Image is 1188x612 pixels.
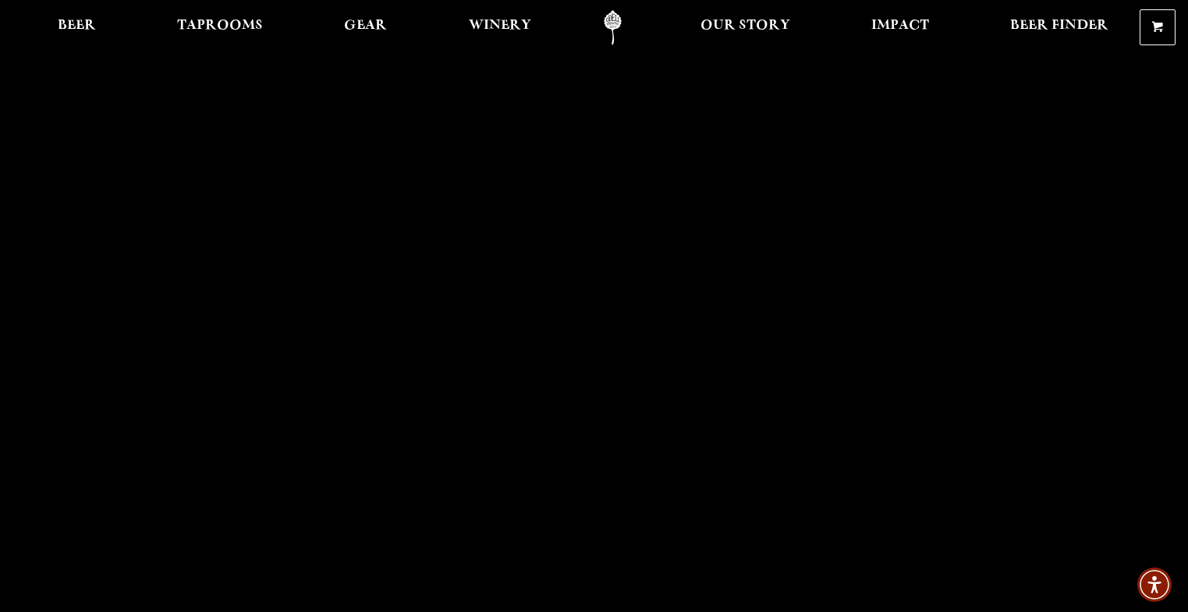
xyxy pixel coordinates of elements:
span: Our Story [700,20,790,32]
span: Beer [58,20,96,32]
span: Impact [871,20,929,32]
a: Winery [459,10,541,45]
span: Beer Finder [1010,20,1108,32]
a: Taprooms [167,10,273,45]
a: Beer [48,10,106,45]
a: Gear [334,10,397,45]
span: Taprooms [177,20,263,32]
a: Impact [861,10,939,45]
a: Beer Finder [1000,10,1119,45]
a: Our Story [690,10,800,45]
span: Gear [344,20,387,32]
a: Odell Home [583,10,642,45]
div: Accessibility Menu [1137,568,1172,602]
span: Winery [469,20,531,32]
